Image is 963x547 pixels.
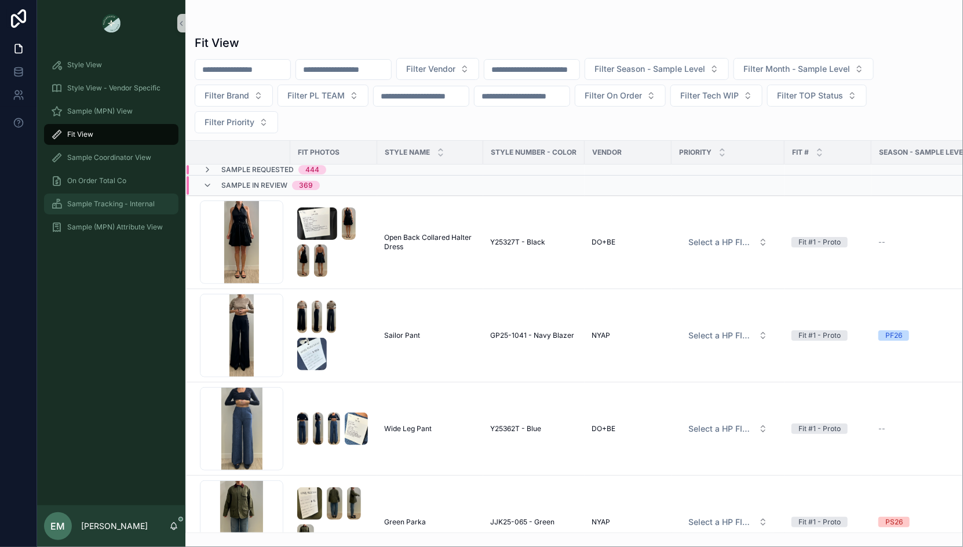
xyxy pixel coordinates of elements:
[37,46,185,253] div: scrollable content
[67,83,160,93] span: Style View - Vendor Specific
[670,85,763,107] button: Select Button
[44,170,178,191] a: On Order Total Co
[878,424,885,433] span: --
[491,148,577,157] span: Style Number - Color
[585,58,729,80] button: Select Button
[44,124,178,145] a: Fit View
[679,231,778,253] a: Select Button
[680,90,739,101] span: Filter Tech WIP
[195,111,278,133] button: Select Button
[287,90,345,101] span: Filter PL TEAM
[679,325,777,346] button: Select Button
[345,413,368,445] img: Screenshot-2025-09-02-at-3.09.05-PM.png
[777,90,843,101] span: Filter TOP Status
[67,60,102,70] span: Style View
[297,207,337,240] img: Screenshot-2025-09-03-at-12.56.19-PM.png
[44,217,178,238] a: Sample (MPN) Attribute View
[688,236,754,248] span: Select a HP FIT LEVEL
[298,148,340,157] span: Fit Photos
[792,148,809,157] span: Fit #
[490,424,578,433] a: Y25362T - Blue
[67,199,155,209] span: Sample Tracking - Internal
[878,238,885,247] span: --
[384,331,476,340] a: Sailor Pant
[592,238,665,247] a: DO+BE
[743,63,850,75] span: Filter Month - Sample Level
[297,413,308,445] img: Screenshot-2025-09-02-at-3.09.15-PM.png
[384,517,476,527] a: Green Parka
[592,517,665,527] a: NYAP
[297,338,327,370] img: Screenshot-2025-09-03-at-9.44.05-AM.png
[297,301,307,333] img: Screenshot-2025-09-03-at-9.43.56-AM.png
[798,237,841,247] div: Fit #1 - Proto
[81,520,148,532] p: [PERSON_NAME]
[195,85,273,107] button: Select Button
[679,418,778,440] a: Select Button
[297,301,370,370] a: Screenshot-2025-09-03-at-9.43.56-AM.pngScreenshot-2025-09-03-at-9.43.59-AM.pngScreenshot-2025-09-...
[342,207,356,240] img: Screenshot-2025-09-03-at-12.56.22-PM.png
[278,85,369,107] button: Select Button
[205,90,249,101] span: Filter Brand
[44,78,178,99] a: Style View - Vendor Specific
[490,517,555,527] span: JJK25-065 - Green
[384,424,432,433] span: Wide Leg Pant
[51,519,65,533] span: EM
[44,194,178,214] a: Sample Tracking - Internal
[384,424,476,433] a: Wide Leg Pant
[798,330,841,341] div: Fit #1 - Proto
[384,331,420,340] span: Sailor Pant
[688,516,754,528] span: Select a HP FIT LEVEL
[594,63,705,75] span: Filter Season - Sample Level
[885,330,902,341] div: PF26
[688,330,754,341] span: Select a HP FIT LEVEL
[679,512,777,533] button: Select Button
[297,487,322,520] img: Screenshot-2025-09-02-at-10.21.55-AM.png
[205,116,254,128] span: Filter Priority
[592,424,615,433] span: DO+BE
[490,331,578,340] a: GP25-1041 - Navy Blazer
[44,147,178,168] a: Sample Coordinator View
[585,90,642,101] span: Filter On Order
[299,181,313,190] div: 369
[791,424,864,434] a: Fit #1 - Proto
[885,517,903,527] div: PS26
[490,424,541,433] span: Y25362T - Blue
[67,223,163,232] span: Sample (MPN) Attribute View
[297,413,370,445] a: Screenshot-2025-09-02-at-3.09.15-PM.pngScreenshot-2025-09-02-at-3.09.12-PM.pngScreenshot-2025-09-...
[575,85,666,107] button: Select Button
[385,148,430,157] span: STYLE NAME
[406,63,455,75] span: Filter Vendor
[592,517,610,527] span: NYAP
[305,165,319,174] div: 444
[67,176,126,185] span: On Order Total Co
[791,517,864,527] a: Fit #1 - Proto
[791,237,864,247] a: Fit #1 - Proto
[679,418,777,439] button: Select Button
[767,85,867,107] button: Select Button
[791,330,864,341] a: Fit #1 - Proto
[490,238,578,247] a: Y25327T - Black
[327,487,342,520] img: Screenshot-2025-09-02-at-10.21.49-AM.png
[44,101,178,122] a: Sample (MPN) View
[384,517,426,527] span: Green Parka
[67,107,133,116] span: Sample (MPN) View
[328,413,340,445] img: Screenshot-2025-09-02-at-3.09.08-PM.png
[490,331,574,340] span: GP25-1041 - Navy Blazer
[679,324,778,347] a: Select Button
[592,331,610,340] span: NYAP
[221,165,294,174] span: Sample Requested
[314,245,327,277] img: Screenshot-2025-09-03-at-12.56.28-PM.png
[688,423,754,435] span: Select a HP FIT LEVEL
[67,130,93,139] span: Fit View
[679,511,778,533] a: Select Button
[102,14,121,32] img: App logo
[384,233,476,251] a: Open Back Collared Halter Dress
[297,245,309,277] img: Screenshot-2025-09-03-at-12.56.25-PM.png
[347,487,361,520] img: Screenshot-2025-09-02-at-10.21.46-AM.png
[195,35,239,51] h1: Fit View
[798,424,841,434] div: Fit #1 - Proto
[313,413,323,445] img: Screenshot-2025-09-02-at-3.09.12-PM.png
[490,238,545,247] span: Y25327T - Black
[798,517,841,527] div: Fit #1 - Proto
[44,54,178,75] a: Style View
